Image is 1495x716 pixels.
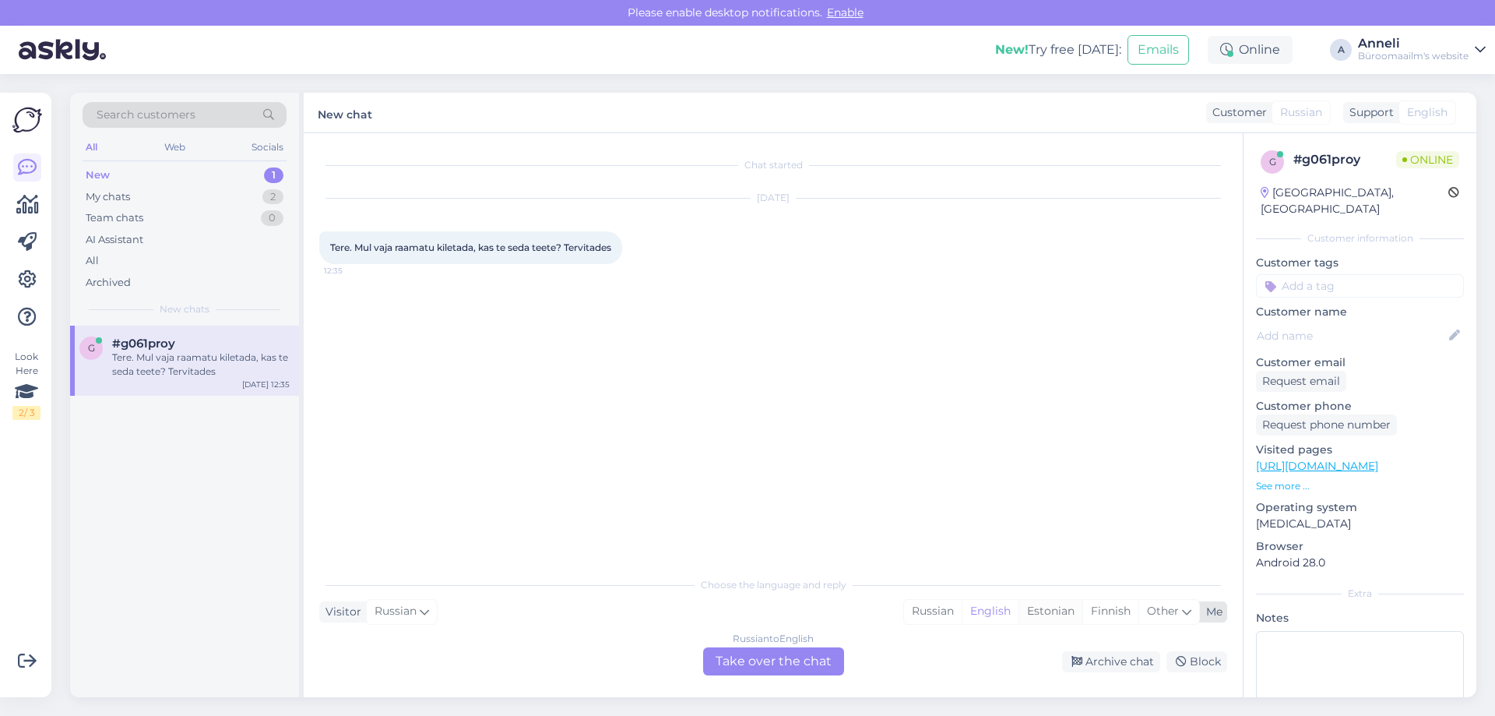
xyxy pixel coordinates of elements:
div: Customer [1206,104,1267,121]
div: Finnish [1082,600,1138,623]
div: A [1330,39,1352,61]
input: Add name [1257,327,1446,344]
div: Request phone number [1256,414,1397,436]
span: g [1269,156,1276,168]
div: Block [1166,651,1227,672]
div: 0 [261,210,283,226]
span: Tere. Mul vaja raamatu kiletada, kas te seda teete? Tervitades [330,242,611,253]
span: g [88,342,95,354]
a: [URL][DOMAIN_NAME] [1256,459,1378,473]
div: Russian [904,600,962,623]
div: Estonian [1018,600,1082,623]
p: Customer phone [1256,398,1464,414]
label: New chat [318,102,372,123]
span: Enable [822,5,868,19]
p: Browser [1256,538,1464,555]
div: # g061proy [1293,150,1396,169]
p: Operating system [1256,499,1464,516]
input: Add a tag [1256,274,1464,298]
p: Customer tags [1256,255,1464,271]
div: Choose the language and reply [319,578,1227,592]
img: Askly Logo [12,105,42,135]
div: Russian to English [733,632,814,646]
div: Support [1343,104,1394,121]
div: All [83,137,100,157]
div: AI Assistant [86,232,143,248]
div: All [86,253,99,269]
p: [MEDICAL_DATA] [1256,516,1464,532]
div: Anneli [1358,37,1469,50]
p: Visited pages [1256,442,1464,458]
div: Socials [248,137,287,157]
div: Look Here [12,350,40,420]
p: Customer name [1256,304,1464,320]
span: #g061proy [112,337,175,351]
div: [DATE] [319,191,1227,205]
div: Tere. Mul vaja raamatu kiletada, kas te seda teete? Tervitades [112,351,290,379]
div: Visitor [319,604,361,620]
div: 1 [264,168,283,183]
span: New chats [160,302,209,316]
div: English [962,600,1018,623]
div: [DATE] 12:35 [242,379,290,390]
div: Archive chat [1062,651,1160,672]
button: Emails [1127,35,1189,65]
div: Online [1208,36,1293,64]
p: Android 28.0 [1256,555,1464,571]
p: Notes [1256,610,1464,626]
div: My chats [86,189,130,205]
div: New [86,168,110,183]
span: Other [1147,604,1179,618]
div: Web [161,137,188,157]
div: Customer information [1256,231,1464,245]
div: Take over the chat [703,647,844,675]
div: 2 [262,189,283,205]
span: 12:35 [324,265,382,277]
div: Büroomaailm's website [1358,50,1469,62]
span: Russian [375,603,417,620]
p: Customer email [1256,354,1464,371]
div: Try free [DATE]: [995,41,1121,59]
span: Search customers [97,107,195,123]
div: Request email [1256,371,1346,392]
span: English [1407,104,1448,121]
div: Archived [86,275,131,291]
div: Extra [1256,587,1464,601]
a: AnneliBüroomaailm's website [1358,37,1486,62]
b: New! [995,42,1029,57]
div: 2 / 3 [12,406,40,420]
p: See more ... [1256,479,1464,493]
span: Online [1396,151,1459,168]
div: Chat started [319,158,1227,172]
span: Russian [1280,104,1322,121]
div: Team chats [86,210,143,226]
div: [GEOGRAPHIC_DATA], [GEOGRAPHIC_DATA] [1261,185,1448,217]
div: Me [1200,604,1222,620]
